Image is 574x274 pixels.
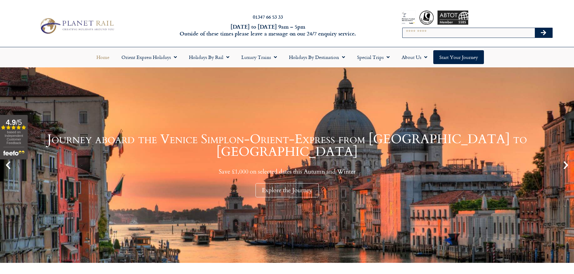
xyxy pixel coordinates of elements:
[253,13,283,20] a: 01347 66 53 33
[3,50,571,64] nav: Menu
[535,28,552,38] button: Search
[3,160,13,170] div: Previous slide
[15,133,559,158] h1: Journey aboard the Venice Simplon-Orient-Express from [GEOGRAPHIC_DATA] to [GEOGRAPHIC_DATA]
[183,50,235,64] a: Holidays by Rail
[396,50,433,64] a: About Us
[283,50,351,64] a: Holidays by Destination
[15,168,559,175] p: Save £1,000 on selected dates this Autumn and Winter
[256,183,319,197] div: Explore the Journey
[351,50,396,64] a: Special Trips
[561,160,571,170] div: Next slide
[155,23,381,37] h6: [DATE] to [DATE] 9am – 5pm Outside of these times please leave a message on our 24/7 enquiry serv...
[235,50,283,64] a: Luxury Trains
[37,16,116,35] img: Planet Rail Train Holidays Logo
[115,50,183,64] a: Orient Express Holidays
[90,50,115,64] a: Home
[433,50,484,64] a: Start your Journey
